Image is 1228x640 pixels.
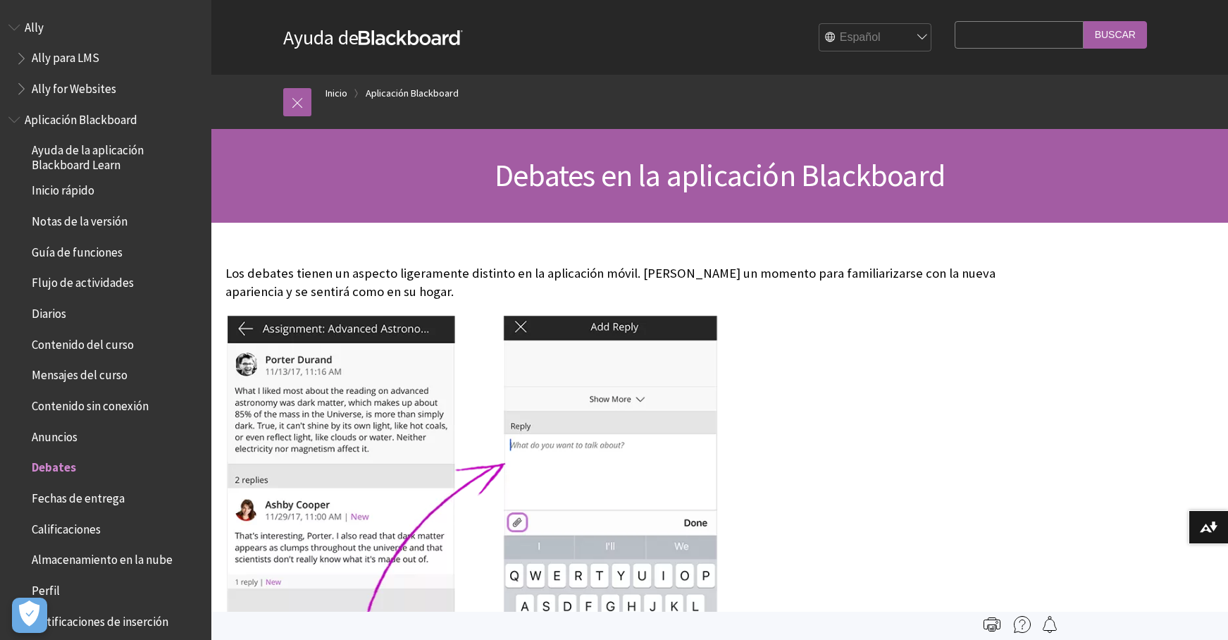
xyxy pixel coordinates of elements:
span: Notificaciones de inserción [32,610,168,629]
span: Inicio rápido [32,179,94,198]
span: Ally para LMS [32,47,99,66]
input: Buscar [1084,21,1147,49]
span: Debates [32,456,76,475]
span: Contenido del curso [32,333,134,352]
span: Anuncios [32,425,77,444]
span: Perfil [32,579,60,598]
img: More help [1014,616,1031,633]
nav: Book outline for Anthology Ally Help [8,16,203,101]
img: Follow this page [1041,616,1058,633]
span: Ayuda de la aplicación Blackboard Learn [32,139,201,172]
span: Flujo de actividades [32,271,134,290]
span: Contenido sin conexión [32,394,149,413]
img: Print [984,616,1000,633]
a: Aplicación Blackboard [366,85,459,102]
span: Almacenamiento en la nube [32,548,173,567]
span: Ally [25,16,44,35]
strong: Blackboard [359,30,463,45]
a: Ayuda deBlackboard [283,25,463,50]
span: Fechas de entrega [32,486,125,505]
span: Diarios [32,302,66,321]
span: Calificaciones [32,517,101,536]
p: Los debates tienen un aspecto ligeramente distinto en la aplicación móvil. [PERSON_NAME] un momen... [225,264,1005,301]
button: Open Preferences [12,598,47,633]
span: Debates en la aplicación Blackboard [495,156,945,195]
span: Guía de funciones [32,240,123,259]
a: Inicio [325,85,347,102]
span: Notas de la versión [32,209,128,228]
select: Site Language Selector [819,24,932,52]
span: Mensajes del curso [32,364,128,383]
span: Aplicación Blackboard [25,108,137,127]
span: Ally for Websites [32,77,116,96]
